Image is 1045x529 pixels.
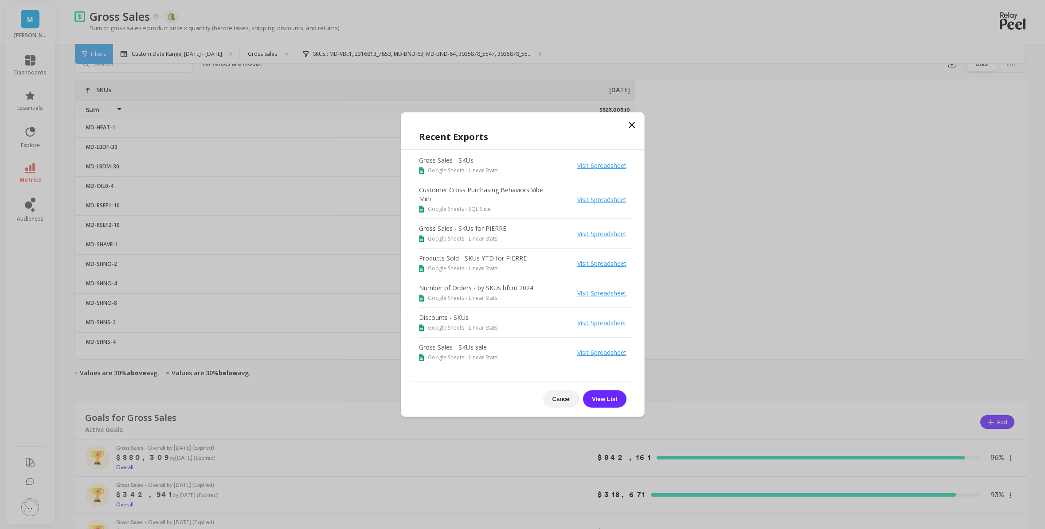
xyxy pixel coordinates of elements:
[419,343,497,352] p: Gross Sales - SKUs sale
[428,235,497,243] span: Google Sheets - Linear Stats
[419,324,424,331] img: google sheets icon
[428,205,491,213] span: Google Sheets - SQL Slice
[577,259,626,268] a: Visit Spreadsheet
[428,354,497,362] span: Google Sheets - Linear Stats
[419,354,424,361] img: google sheets icon
[428,324,497,332] span: Google Sheets - Linear Stats
[419,265,424,272] img: google sheets icon
[419,254,527,263] p: Products Sold - SKUs YTD for PIERRE
[419,130,626,144] h1: Recent Exports
[577,195,626,204] a: Visit Spreadsheet
[428,167,497,175] span: Google Sheets - Linear Stats
[419,156,497,165] p: Gross Sales - SKUs
[419,235,424,242] img: google sheets icon
[419,186,543,203] p: Customer Cross Purchasing Behaviors Vibe Mini
[428,294,497,302] span: Google Sheets - Linear Stats
[419,224,506,233] p: Gross Sales - SKUs for PIERRE
[428,264,497,272] span: Google Sheets - Linear Stats
[577,161,626,170] a: Visit Spreadsheet
[577,289,626,297] a: Visit Spreadsheet
[577,229,626,238] a: Visit Spreadsheet
[419,206,424,213] img: google sheets icon
[543,390,579,408] button: Cancel
[419,167,424,174] img: google sheets icon
[419,313,497,322] p: Discounts - SKUs
[419,295,424,302] img: google sheets icon
[577,348,626,357] a: Visit Spreadsheet
[419,284,533,292] p: Number of Orders - by SKUs bfcm 2024
[583,390,626,408] button: View List
[577,319,626,327] a: Visit Spreadsheet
